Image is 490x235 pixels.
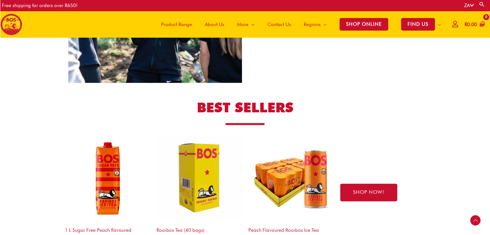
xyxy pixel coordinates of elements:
[157,135,242,220] img: BOS_tea-bag-carton-copy
[340,18,388,31] span: SHOP ONLINE
[155,11,198,38] a: Product Range
[464,3,474,8] a: ZA
[161,15,192,34] span: Product Range
[479,1,485,7] a: Search button
[463,17,485,32] a: View Shopping Cart, empty
[267,15,291,34] span: Contact Us
[0,14,22,35] img: BOS logo finals-200px
[333,11,395,38] a: SHOP ONLINE
[465,22,477,27] bdi: 0.00
[198,11,231,38] a: About Us
[68,99,422,117] h2: BEST SELLERS
[297,11,333,38] a: Regions
[231,11,261,38] a: More
[248,227,319,233] a: Peach Flavoured Rooibos Ice Tea
[353,190,384,195] span: SHOP NOW!
[205,15,224,34] span: About Us
[157,227,204,233] a: Rooibos Tea (40 bags)
[261,11,297,38] a: Contact Us
[304,15,321,34] span: Regions
[340,183,397,201] a: SHOP NOW!
[65,135,150,220] img: Tea, rooibos tea, Bos ice tea, bos brands, teas, iced tea
[248,135,334,220] img: Tea, rooibos tea, Bos ice tea, bos brands, teas, iced tea
[237,15,248,34] span: More
[65,227,131,233] a: 1 L Sugar Free Peach flavoured
[465,22,467,27] span: R
[401,18,435,31] span: FIND US
[150,11,447,38] nav: Site Navigation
